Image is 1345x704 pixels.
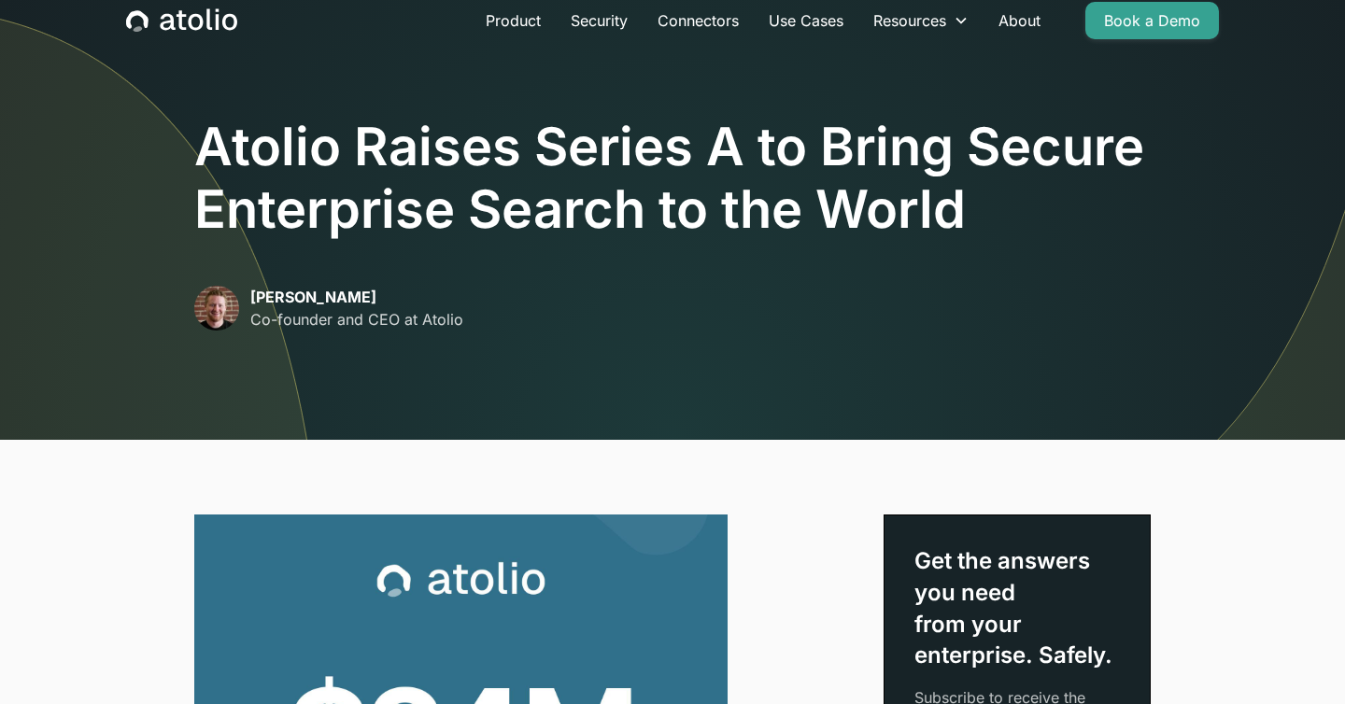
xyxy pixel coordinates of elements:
[250,308,463,331] p: Co-founder and CEO at Atolio
[194,116,1151,241] h1: Atolio Raises Series A to Bring Secure Enterprise Search to the World
[250,286,463,308] p: [PERSON_NAME]
[126,8,237,33] a: home
[858,2,984,39] div: Resources
[873,9,946,32] div: Resources
[1252,614,1345,704] iframe: Chat Widget
[556,2,643,39] a: Security
[1085,2,1219,39] a: Book a Demo
[471,2,556,39] a: Product
[643,2,754,39] a: Connectors
[754,2,858,39] a: Use Cases
[984,2,1055,39] a: About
